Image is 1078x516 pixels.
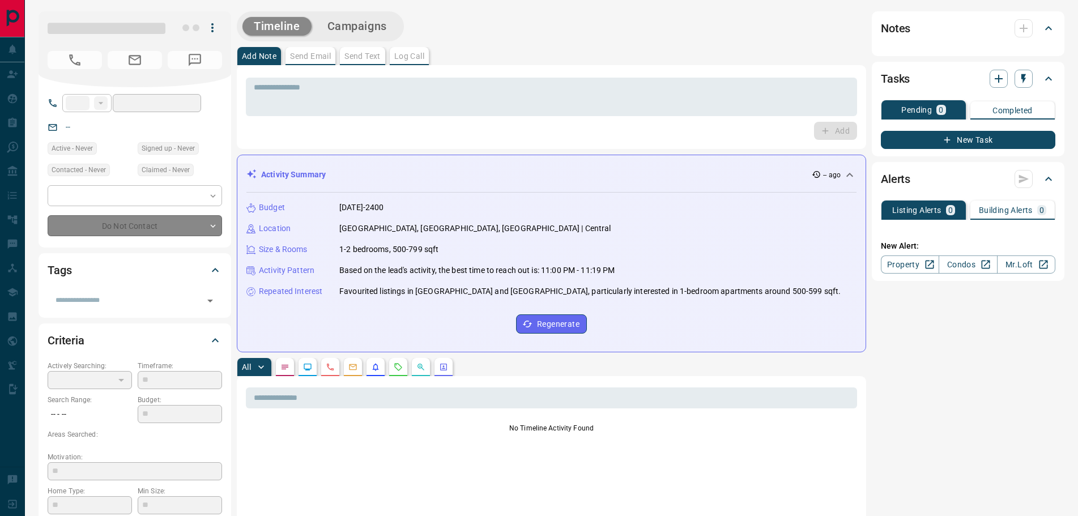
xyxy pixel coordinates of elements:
[394,363,403,372] svg: Requests
[259,285,322,297] p: Repeated Interest
[246,423,857,433] p: No Timeline Activity Found
[516,314,587,334] button: Regenerate
[371,363,380,372] svg: Listing Alerts
[138,395,222,405] p: Budget:
[48,429,222,440] p: Areas Searched:
[992,106,1033,114] p: Completed
[138,361,222,371] p: Timeframe:
[326,363,335,372] svg: Calls
[881,19,910,37] h2: Notes
[892,206,941,214] p: Listing Alerts
[901,106,932,114] p: Pending
[108,51,162,69] span: No Email
[242,17,312,36] button: Timeline
[142,143,195,154] span: Signed up - Never
[52,164,106,176] span: Contacted - Never
[52,143,93,154] span: Active - Never
[881,65,1055,92] div: Tasks
[439,363,448,372] svg: Agent Actions
[259,265,314,276] p: Activity Pattern
[948,206,953,214] p: 0
[48,452,222,462] p: Motivation:
[48,327,222,354] div: Criteria
[138,486,222,496] p: Min Size:
[48,215,222,236] div: Do Not Contact
[48,257,222,284] div: Tags
[416,363,425,372] svg: Opportunities
[48,51,102,69] span: No Number
[261,169,326,181] p: Activity Summary
[259,223,291,234] p: Location
[168,51,222,69] span: No Number
[48,331,84,349] h2: Criteria
[48,261,71,279] h2: Tags
[242,363,251,371] p: All
[48,361,132,371] p: Actively Searching:
[48,486,132,496] p: Home Type:
[66,122,70,131] a: --
[339,285,841,297] p: Favourited listings in [GEOGRAPHIC_DATA] and [GEOGRAPHIC_DATA], particularly interested in 1-bedr...
[997,255,1055,274] a: Mr.Loft
[881,131,1055,149] button: New Task
[823,170,841,180] p: -- ago
[881,255,939,274] a: Property
[242,52,276,60] p: Add Note
[259,244,308,255] p: Size & Rooms
[1039,206,1044,214] p: 0
[280,363,289,372] svg: Notes
[939,106,943,114] p: 0
[259,202,285,214] p: Budget
[881,15,1055,42] div: Notes
[979,206,1033,214] p: Building Alerts
[339,202,384,214] p: [DATE]-2400
[939,255,997,274] a: Condos
[339,223,611,234] p: [GEOGRAPHIC_DATA], [GEOGRAPHIC_DATA], [GEOGRAPHIC_DATA] | Central
[246,164,857,185] div: Activity Summary-- ago
[348,363,357,372] svg: Emails
[881,240,1055,252] p: New Alert:
[48,405,132,424] p: -- - --
[881,165,1055,193] div: Alerts
[48,395,132,405] p: Search Range:
[303,363,312,372] svg: Lead Browsing Activity
[339,265,615,276] p: Based on the lead's activity, the best time to reach out is: 11:00 PM - 11:19 PM
[142,164,190,176] span: Claimed - Never
[316,17,398,36] button: Campaigns
[202,293,218,309] button: Open
[881,70,910,88] h2: Tasks
[339,244,438,255] p: 1-2 bedrooms, 500-799 sqft
[881,170,910,188] h2: Alerts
